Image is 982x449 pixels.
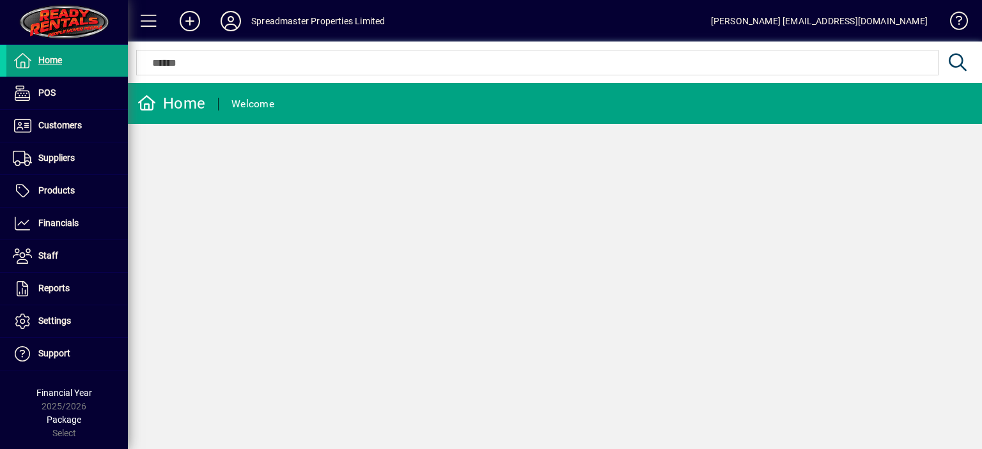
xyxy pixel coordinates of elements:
a: Reports [6,273,128,305]
span: Reports [38,283,70,293]
span: Suppliers [38,153,75,163]
div: Home [137,93,205,114]
span: Financial Year [36,388,92,398]
span: Package [47,415,81,425]
span: Financials [38,218,79,228]
a: Support [6,338,128,370]
a: Financials [6,208,128,240]
span: POS [38,88,56,98]
a: Products [6,175,128,207]
a: Customers [6,110,128,142]
div: [PERSON_NAME] [EMAIL_ADDRESS][DOMAIN_NAME] [711,11,928,31]
span: Customers [38,120,82,130]
a: Knowledge Base [940,3,966,44]
a: Settings [6,305,128,337]
span: Home [38,55,62,65]
span: Staff [38,250,58,261]
span: Settings [38,316,71,326]
span: Products [38,185,75,195]
span: Support [38,348,70,358]
button: Add [169,10,210,33]
a: POS [6,77,128,109]
div: Spreadmaster Properties Limited [251,11,385,31]
button: Profile [210,10,251,33]
div: Welcome [231,94,274,114]
a: Suppliers [6,142,128,174]
a: Staff [6,240,128,272]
